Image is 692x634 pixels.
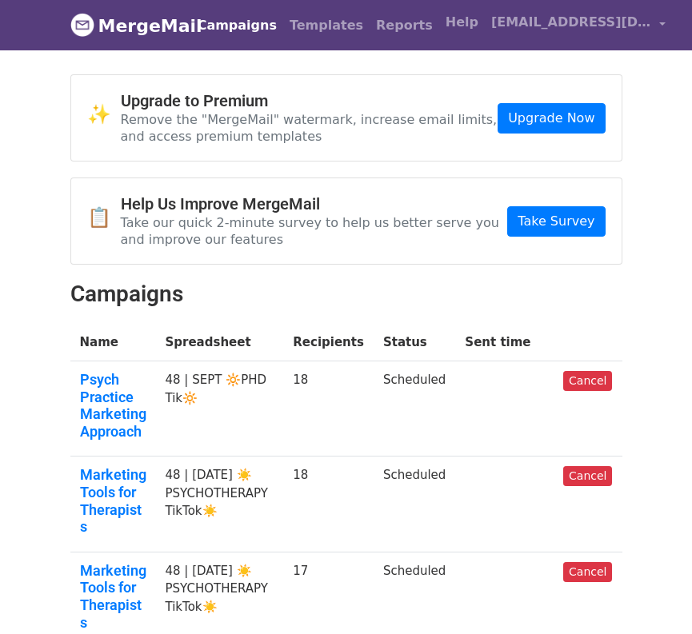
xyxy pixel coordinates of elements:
a: Upgrade Now [498,103,605,134]
p: Remove the "MergeMail" watermark, increase email limits, and access premium templates [121,111,498,145]
h2: Campaigns [70,281,622,308]
p: Take our quick 2-minute survey to help us better serve you and improve our features [121,214,508,248]
a: Cancel [563,466,612,486]
a: [EMAIL_ADDRESS][DOMAIN_NAME] [485,6,672,44]
img: MergeMail logo [70,13,94,37]
td: Scheduled [374,361,455,457]
a: Cancel [563,562,612,582]
td: 48 | SEPT 🔆PHD Tik🔆 [156,361,284,457]
th: Spreadsheet [156,324,284,361]
th: Recipients [283,324,374,361]
span: ✨ [87,103,121,126]
a: MergeMail [70,9,178,42]
a: Campaigns [191,10,283,42]
a: Templates [283,10,370,42]
td: 18 [283,361,374,457]
a: Marketing Tools for Therapists [80,562,146,631]
td: 48 | [DATE] ☀️PSYCHOTHERAPY TikTok☀️ [156,457,284,552]
a: Reports [370,10,439,42]
a: Psych Practice Marketing Approach [80,371,146,440]
th: Name [70,324,156,361]
h4: Help Us Improve MergeMail [121,194,508,213]
a: Take Survey [507,206,605,237]
td: Scheduled [374,457,455,552]
a: Cancel [563,371,612,391]
h4: Upgrade to Premium [121,91,498,110]
span: 📋 [87,206,121,229]
td: 18 [283,457,374,552]
th: Status [374,324,455,361]
span: [EMAIL_ADDRESS][DOMAIN_NAME] [491,13,651,32]
th: Sent time [455,324,554,361]
a: Marketing Tools for Therapists [80,466,146,535]
a: Help [439,6,485,38]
